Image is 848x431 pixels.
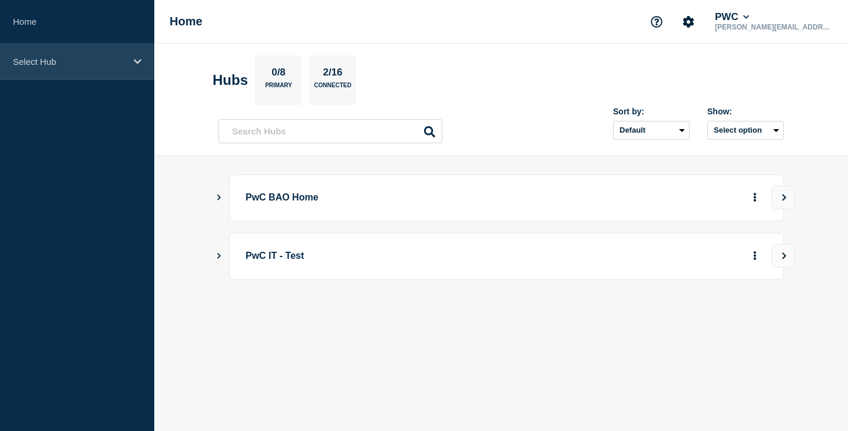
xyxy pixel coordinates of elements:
h2: Hubs [213,72,248,88]
h1: Home [170,15,203,28]
button: View [771,244,795,268]
div: Show: [707,107,784,116]
p: 2/16 [319,67,347,82]
button: More actions [747,187,763,209]
button: Support [644,9,669,34]
p: PwC BAO Home [246,187,571,209]
input: Search Hubs [218,119,442,143]
button: Show Connected Hubs [216,252,222,261]
p: PwC IT - Test [246,245,571,267]
div: Sort by: [613,107,690,116]
button: View [771,186,795,209]
button: Show Connected Hubs [216,193,222,202]
p: 0/8 [267,67,290,82]
p: Select Hub [13,57,126,67]
button: PWC [713,11,751,23]
button: Select option [707,121,784,140]
p: Primary [265,82,292,94]
button: Account settings [676,9,701,34]
p: [PERSON_NAME][EMAIL_ADDRESS][PERSON_NAME][DOMAIN_NAME] [713,23,835,31]
p: Connected [314,82,351,94]
button: More actions [747,245,763,267]
select: Sort by [613,121,690,140]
